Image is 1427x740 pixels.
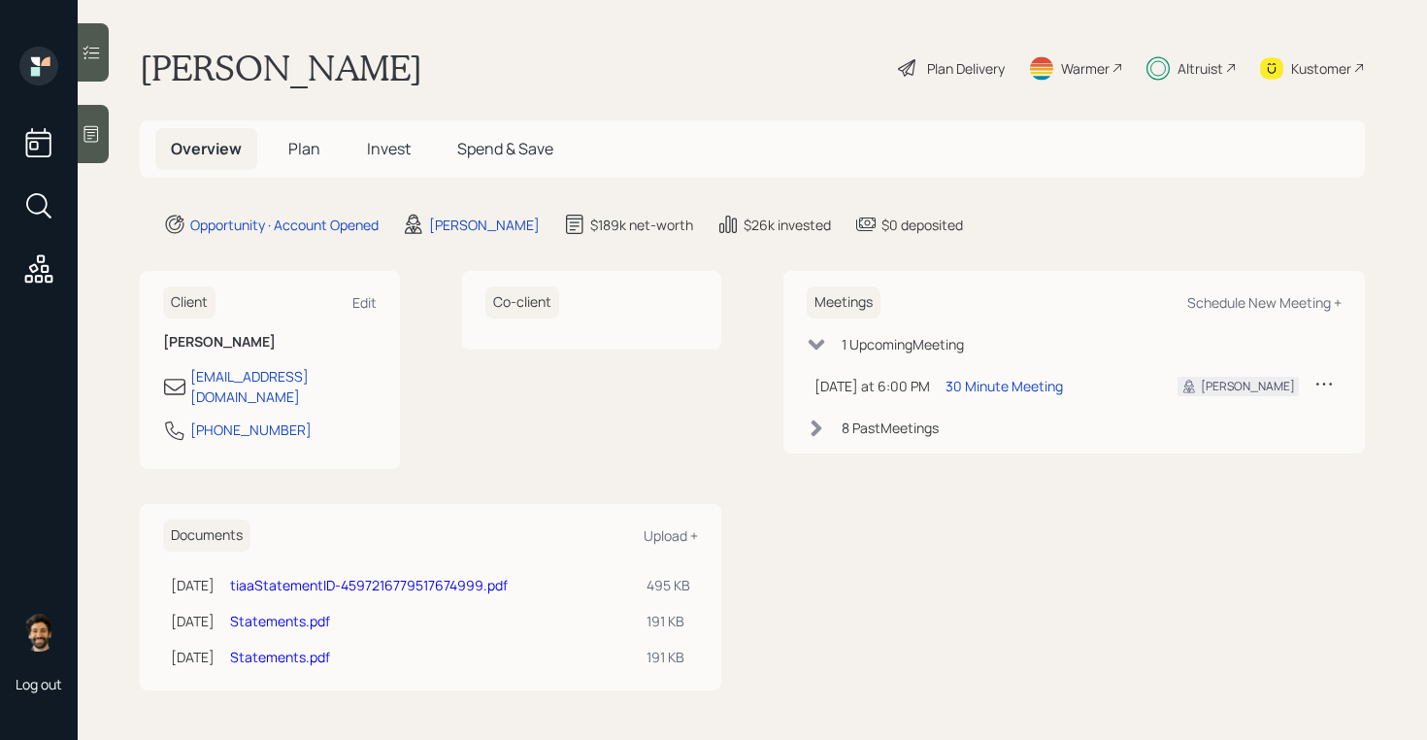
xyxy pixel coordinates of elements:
div: [DATE] [171,647,215,667]
div: Schedule New Meeting + [1187,293,1342,312]
h6: Client [163,286,216,319]
div: 30 Minute Meeting [946,376,1063,396]
a: Statements.pdf [230,612,330,630]
div: Log out [16,675,62,693]
div: 191 KB [647,647,690,667]
h6: Co-client [485,286,559,319]
span: Plan [288,138,320,159]
div: [PHONE_NUMBER] [190,420,312,440]
div: Opportunity · Account Opened [190,215,379,235]
div: 1 Upcoming Meeting [842,334,964,354]
div: 191 KB [647,611,690,631]
h1: [PERSON_NAME] [140,47,422,89]
div: Altruist [1178,58,1223,79]
img: eric-schwartz-headshot.png [19,613,58,652]
span: Overview [171,138,242,159]
div: [DATE] [171,575,215,595]
div: 8 Past Meeting s [842,418,939,438]
div: [EMAIL_ADDRESS][DOMAIN_NAME] [190,366,377,407]
span: Invest [367,138,411,159]
div: $189k net-worth [590,215,693,235]
div: Plan Delivery [927,58,1005,79]
h6: [PERSON_NAME] [163,334,377,351]
div: $0 deposited [881,215,963,235]
div: Upload + [644,526,698,545]
h6: Documents [163,520,250,552]
div: [DATE] at 6:00 PM [814,376,930,396]
h6: Meetings [807,286,880,319]
a: tiaaStatementID-4597216779517674999.pdf [230,576,508,594]
div: Kustomer [1291,58,1351,79]
div: $26k invested [744,215,831,235]
div: [PERSON_NAME] [1201,378,1295,395]
div: Edit [352,293,377,312]
div: Warmer [1061,58,1110,79]
span: Spend & Save [457,138,553,159]
div: 495 KB [647,575,690,595]
div: [DATE] [171,611,215,631]
a: Statements.pdf [230,648,330,666]
div: [PERSON_NAME] [429,215,540,235]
